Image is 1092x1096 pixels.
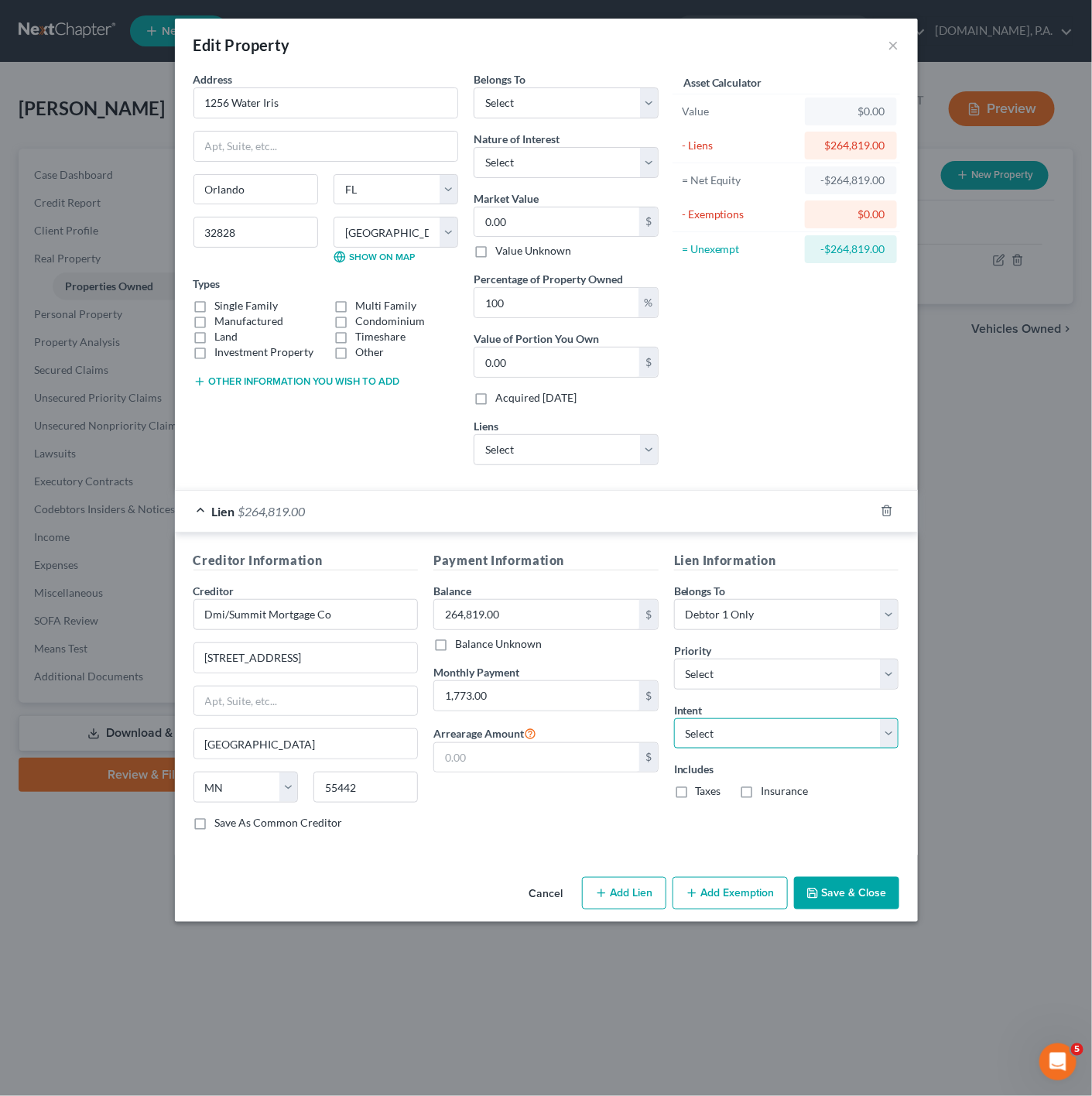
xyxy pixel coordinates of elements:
label: Save As Common Creditor [215,815,343,831]
label: Monthly Payment [433,664,519,680]
label: Types [193,276,221,292]
input: Apt, Suite, etc... [194,132,457,161]
label: Balance [433,583,471,599]
label: Intent [674,702,703,718]
label: Balance Unknown [455,636,542,652]
label: Insurance [762,783,809,799]
input: 0.00 [434,681,639,711]
label: Other [355,344,384,360]
div: $0.00 [817,207,885,222]
label: Arrearage Amount [433,724,536,742]
span: $264,819.00 [238,504,306,519]
div: $ [639,348,658,377]
input: Apt, Suite, etc... [194,687,418,716]
input: Enter city... [194,729,418,759]
label: Asset Calculator [683,74,762,91]
label: Manufactured [215,313,284,329]
span: Lien [212,504,235,519]
span: 5 [1071,1043,1083,1056]
input: 0.00 [434,600,639,629]
button: × [888,36,899,54]
label: Liens [474,418,498,434]
label: Taxes [696,783,721,799]
div: $ [639,600,658,629]
button: Other information you wish to add [193,375,400,388]
div: -$264,819.00 [817,241,885,257]
h5: Payment Information [433,551,659,570]
input: Enter address... [194,88,457,118]
label: Nature of Interest [474,131,560,147]
label: Market Value [474,190,539,207]
input: Search creditor by name... [193,599,419,630]
span: Belongs To [474,73,525,86]
div: $0.00 [817,104,885,119]
input: Enter zip... [193,217,318,248]
label: Land [215,329,238,344]
input: 0.00 [474,288,638,317]
h5: Lien Information [674,551,899,570]
button: Add Lien [582,877,666,909]
span: Creditor [193,584,234,598]
label: Multi Family [355,298,416,313]
div: = Net Equity [682,173,799,188]
input: 0.00 [434,743,639,772]
span: Address [193,73,233,86]
div: Edit Property [193,34,290,56]
input: Enter city... [194,175,317,204]
label: Value of Portion You Own [474,331,599,347]
div: $ [639,207,658,237]
button: Cancel [517,879,576,909]
button: Save & Close [794,877,899,909]
a: Show on Map [334,251,415,263]
div: $ [639,743,658,772]
div: - Liens [682,138,799,153]
span: Priority [674,644,712,657]
label: Single Family [215,298,279,313]
div: % [638,288,658,317]
label: Value Unknown [495,243,571,259]
div: $ [639,681,658,711]
div: = Unexempt [682,241,799,257]
label: Acquired [DATE] [495,390,577,406]
input: 0.00 [474,207,639,237]
label: Percentage of Property Owned [474,271,623,287]
label: Timeshare [355,329,406,344]
div: $264,819.00 [817,138,885,153]
button: Add Exemption [673,877,788,909]
label: Condominium [355,313,425,329]
input: Enter address... [194,643,418,673]
h5: Creditor Information [193,551,419,570]
span: Belongs To [674,584,726,598]
div: Value [682,104,799,119]
input: Enter zip... [313,772,418,803]
input: 0.00 [474,348,639,377]
div: -$264,819.00 [817,173,885,188]
div: - Exemptions [682,207,799,222]
label: Includes [674,761,899,777]
label: Investment Property [215,344,314,360]
iframe: Intercom live chat [1039,1043,1077,1081]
